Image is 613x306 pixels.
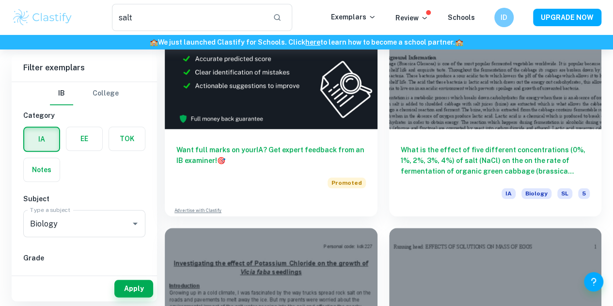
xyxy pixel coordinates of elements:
a: Advertise with Clastify [174,207,221,214]
button: IB [50,82,73,105]
label: Type a subject [30,206,70,214]
img: Clastify logo [12,8,73,27]
span: 5 [578,188,590,199]
button: College [93,82,119,105]
p: Review [395,13,428,23]
div: Filter type choice [50,82,119,105]
h6: What is the effect of five different concentrations (0%, 1%, 2%, 3%, 4%) of salt (NaCl) on the on... [401,145,590,177]
h6: Grade [23,253,145,263]
h6: We just launched Clastify for Schools. Click to learn how to become a school partner. [2,37,611,48]
h6: Category [23,110,145,121]
h6: Subject [23,193,145,204]
span: Promoted [328,177,366,188]
a: here [305,38,320,46]
button: ID [494,8,514,27]
p: Exemplars [331,12,376,22]
span: 🏫 [150,38,158,46]
a: Schools [448,14,475,21]
button: Open [128,217,142,230]
span: Biology [521,188,551,199]
button: EE [66,127,102,150]
h6: Filter exemplars [12,54,157,81]
h6: ID [499,12,510,23]
button: Help and Feedback [584,272,603,291]
h6: Want full marks on your IA ? Get expert feedback from an IB examiner! [176,145,366,166]
span: SL [557,188,572,199]
button: TOK [109,127,145,150]
span: 🏫 [455,38,463,46]
button: Notes [24,158,60,181]
button: Apply [114,280,153,297]
span: 🎯 [217,157,225,164]
input: Search for any exemplars... [112,4,265,31]
span: IA [502,188,516,199]
button: IA [24,128,59,151]
button: UPGRADE NOW [533,9,601,26]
